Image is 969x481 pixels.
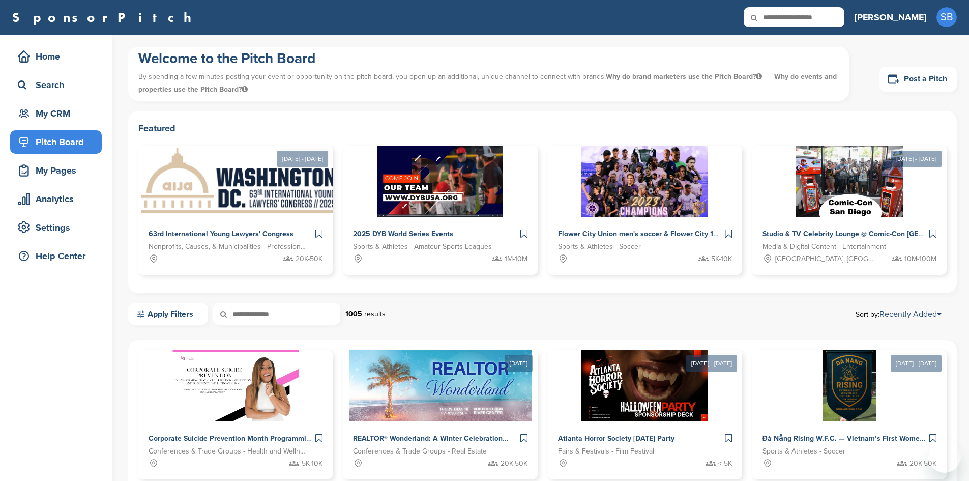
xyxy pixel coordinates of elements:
[752,129,947,275] a: [DATE] - [DATE] Sponsorpitch & Studio & TV Celebrity Lounge @ Comic-Con [GEOGRAPHIC_DATA]. Over 3...
[128,303,208,325] a: Apply Filters
[936,7,957,27] span: SB
[15,76,102,94] div: Search
[353,241,492,252] span: Sports & Athletes - Amateur Sports Leagues
[558,434,674,443] span: Atlanta Horror Society [DATE] Party
[15,218,102,237] div: Settings
[138,146,340,217] img: Sponsorpitch &
[891,151,942,167] div: [DATE] - [DATE]
[138,49,839,68] h1: Welcome to the Pitch Board
[296,253,322,265] span: 20K-50K
[15,104,102,123] div: My CRM
[10,102,102,125] a: My CRM
[345,309,362,318] strong: 1005
[15,190,102,208] div: Analytics
[10,45,102,68] a: Home
[149,241,307,252] span: Nonprofits, Causes, & Municipalities - Professional Development
[10,159,102,182] a: My Pages
[138,121,947,135] h2: Featured
[343,146,537,275] a: Sponsorpitch & 2025 DYB World Series Events Sports & Athletes - Amateur Sports Leagues 1M-10M
[855,10,926,24] h3: [PERSON_NAME]
[353,230,453,238] span: 2025 DYB World Series Events
[149,434,389,443] span: Corporate Suicide Prevention Month Programming with [PERSON_NAME]
[879,309,942,319] a: Recently Added
[149,230,293,238] span: 63rd International Young Lawyers' Congress
[891,355,942,372] div: [DATE] - [DATE]
[138,350,333,479] a: Sponsorpitch & Corporate Suicide Prevention Month Programming with [PERSON_NAME] Conferences & Tr...
[10,73,102,97] a: Search
[581,350,708,421] img: Sponsorpitch &
[343,334,537,479] a: [DATE] Sponsorpitch & REALTOR® Wonderland: A Winter Celebration Conferences & Trade Groups - Real...
[15,133,102,151] div: Pitch Board
[277,151,328,167] div: [DATE] - [DATE]
[15,47,102,66] div: Home
[558,241,641,252] span: Sports & Athletes - Soccer
[711,253,732,265] span: 5K-10K
[548,146,742,275] a: Sponsorpitch & Flower City Union men's soccer & Flower City 1872 women's soccer Sports & Athletes...
[172,350,299,421] img: Sponsorpitch &
[548,334,742,479] a: [DATE] - [DATE] Sponsorpitch & Atlanta Horror Society [DATE] Party Fairs & Festivals - Film Festi...
[15,161,102,180] div: My Pages
[377,146,503,217] img: Sponsorpitch &
[353,434,503,443] span: REALTOR® Wonderland: A Winter Celebration
[12,11,198,24] a: SponsorPitch
[349,350,531,421] img: Sponsorpitch &
[796,146,903,217] img: Sponsorpitch &
[10,187,102,211] a: Analytics
[505,253,527,265] span: 1M-10M
[928,440,961,473] iframe: Button to launch messaging window
[10,130,102,154] a: Pitch Board
[856,310,942,318] span: Sort by:
[138,68,839,98] p: By spending a few minutes posting your event or opportunity on the pitch board, you open up an ad...
[855,6,926,29] a: [PERSON_NAME]
[762,241,886,252] span: Media & Digital Content - Entertainment
[10,244,102,268] a: Help Center
[879,67,957,92] a: Post a Pitch
[904,253,936,265] span: 10M-100M
[823,350,876,421] img: Sponsorpitch &
[752,334,947,479] a: [DATE] - [DATE] Sponsorpitch & Đà Nẵng Rising W.F.C. — Vietnam’s First Women-Led Football Club Sp...
[15,247,102,265] div: Help Center
[581,146,708,217] img: Sponsorpitch &
[364,309,386,318] span: results
[505,355,533,372] div: [DATE]
[558,230,780,238] span: Flower City Union men's soccer & Flower City 1872 women's soccer
[138,129,333,275] a: [DATE] - [DATE] Sponsorpitch & 63rd International Young Lawyers' Congress Nonprofits, Causes, & M...
[10,216,102,239] a: Settings
[606,72,764,81] span: Why do brand marketers use the Pitch Board?
[775,253,875,265] span: [GEOGRAPHIC_DATA], [GEOGRAPHIC_DATA]
[686,355,737,372] div: [DATE] - [DATE]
